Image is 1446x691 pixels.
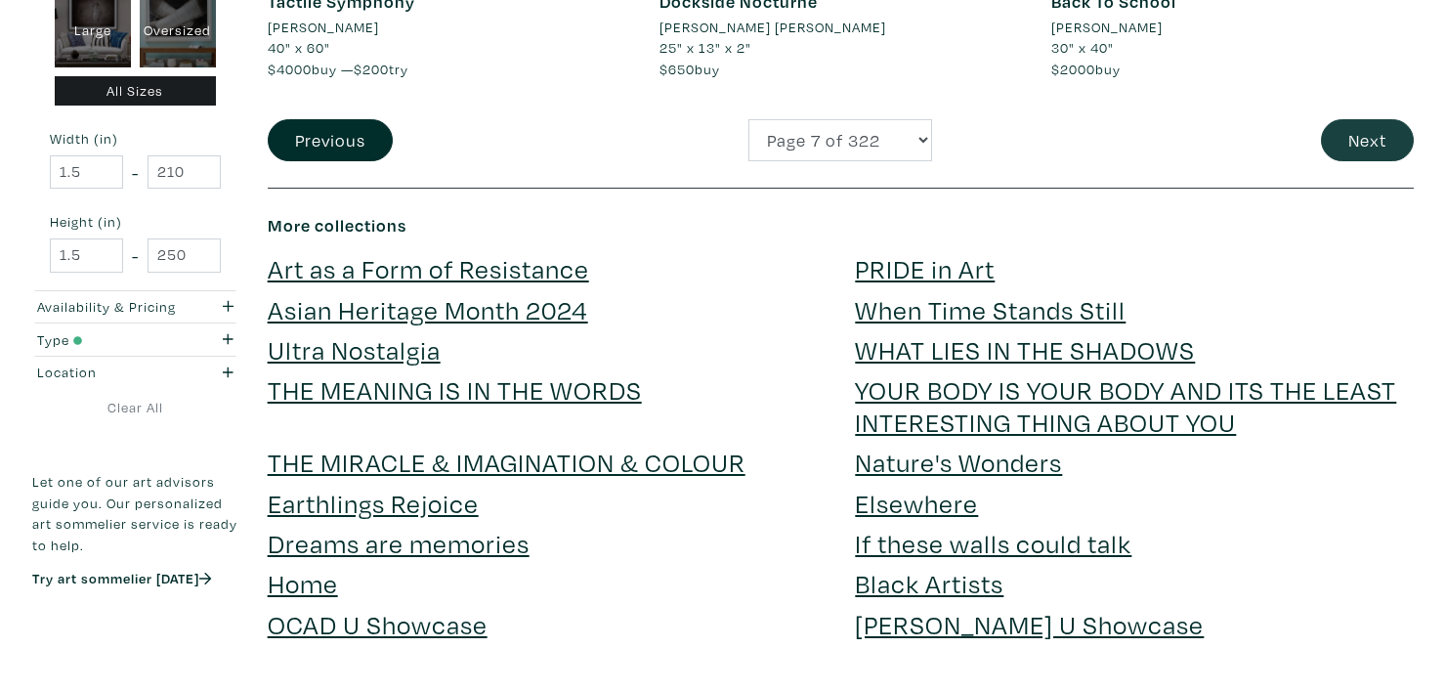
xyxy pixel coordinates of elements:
[268,332,441,367] a: Ultra Nostalgia
[855,486,978,520] a: Elsewhere
[268,119,393,161] button: Previous
[855,607,1204,641] a: [PERSON_NAME] U Showcase
[268,445,745,479] a: THE MIRACLE & IMAGINATION & COLOUR
[1051,38,1114,57] span: 30" x 40"
[1051,60,1121,78] span: buy
[268,292,588,326] a: Asian Heritage Month 2024
[268,607,488,641] a: OCAD U Showcase
[659,60,695,78] span: $650
[268,215,1414,237] h6: More collections
[32,608,238,649] iframe: Customer reviews powered by Trustpilot
[32,569,212,587] a: Try art sommelier [DATE]
[659,17,886,38] li: [PERSON_NAME] [PERSON_NAME]
[268,486,479,520] a: Earthlings Rejoice
[37,296,178,318] div: Availability & Pricing
[37,362,178,383] div: Location
[268,17,379,38] li: [PERSON_NAME]
[855,372,1396,438] a: YOUR BODY IS YOUR BODY AND ITS THE LEAST INTERESTING THING ABOUT YOU
[659,17,1022,38] a: [PERSON_NAME] [PERSON_NAME]
[855,332,1195,367] a: WHAT LIES IN THE SHADOWS
[268,60,408,78] span: buy — try
[354,60,389,78] span: $200
[132,241,139,268] span: -
[132,158,139,185] span: -
[32,471,238,555] p: Let one of our art advisors guide you. Our personalized art sommelier service is ready to help.
[1051,60,1095,78] span: $2000
[855,445,1062,479] a: Nature's Wonders
[268,372,642,407] a: THE MEANING IS IN THE WORDS
[268,60,312,78] span: $4000
[32,356,238,388] button: Location
[659,60,720,78] span: buy
[1051,17,1414,38] a: [PERSON_NAME]
[1051,17,1163,38] li: [PERSON_NAME]
[50,132,221,146] small: Width (in)
[55,76,217,107] div: All Sizes
[268,526,530,560] a: Dreams are memories
[268,566,338,600] a: Home
[855,566,1003,600] a: Black Artists
[32,397,238,418] a: Clear All
[855,292,1126,326] a: When Time Stands Still
[268,251,589,285] a: Art as a Form of Resistance
[37,328,178,350] div: Type
[855,251,995,285] a: PRIDE in Art
[32,290,238,323] button: Availability & Pricing
[659,38,751,57] span: 25" x 13" x 2"
[32,324,238,356] button: Type
[1321,119,1414,161] button: Next
[50,215,221,229] small: Height (in)
[268,17,630,38] a: [PERSON_NAME]
[268,38,330,57] span: 40" x 60"
[855,526,1131,560] a: If these walls could talk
